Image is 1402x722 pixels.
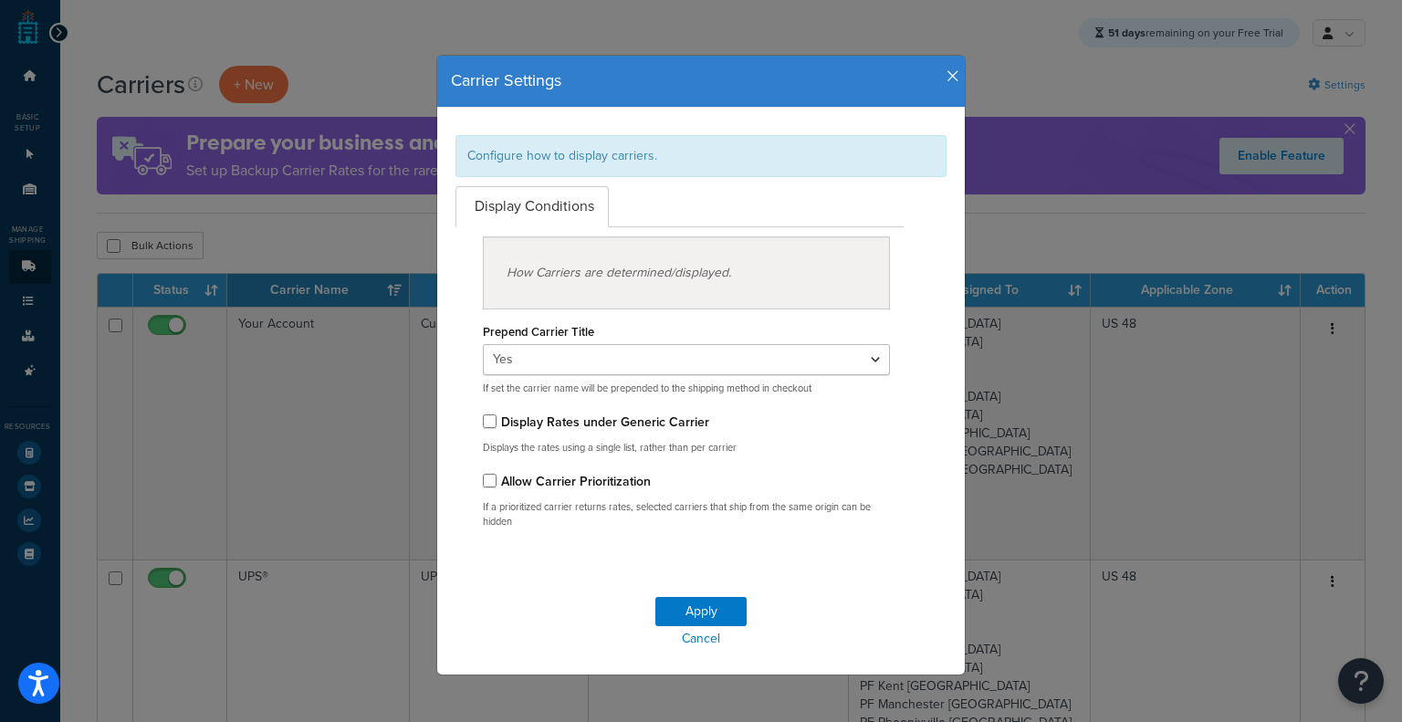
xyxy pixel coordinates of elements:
a: Display Conditions [455,186,609,227]
h4: Carrier Settings [451,69,951,93]
div: Configure how to display carriers. [455,135,947,177]
button: Apply [655,597,747,626]
p: If set the carrier name will be prepended to the shipping method in checkout [483,382,890,395]
a: Cancel [437,626,965,652]
p: If a prioritized carrier returns rates, selected carriers that ship from the same origin can be h... [483,500,890,528]
label: Allow Carrier Prioritization [501,472,651,491]
input: Allow Carrier Prioritization [483,474,497,487]
div: How Carriers are determined/displayed. [483,236,890,309]
label: Display Rates under Generic Carrier [501,413,709,432]
input: Display Rates under Generic Carrier [483,414,497,428]
label: Prepend Carrier Title [483,325,594,339]
p: Displays the rates using a single list, rather than per carrier [483,441,890,455]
